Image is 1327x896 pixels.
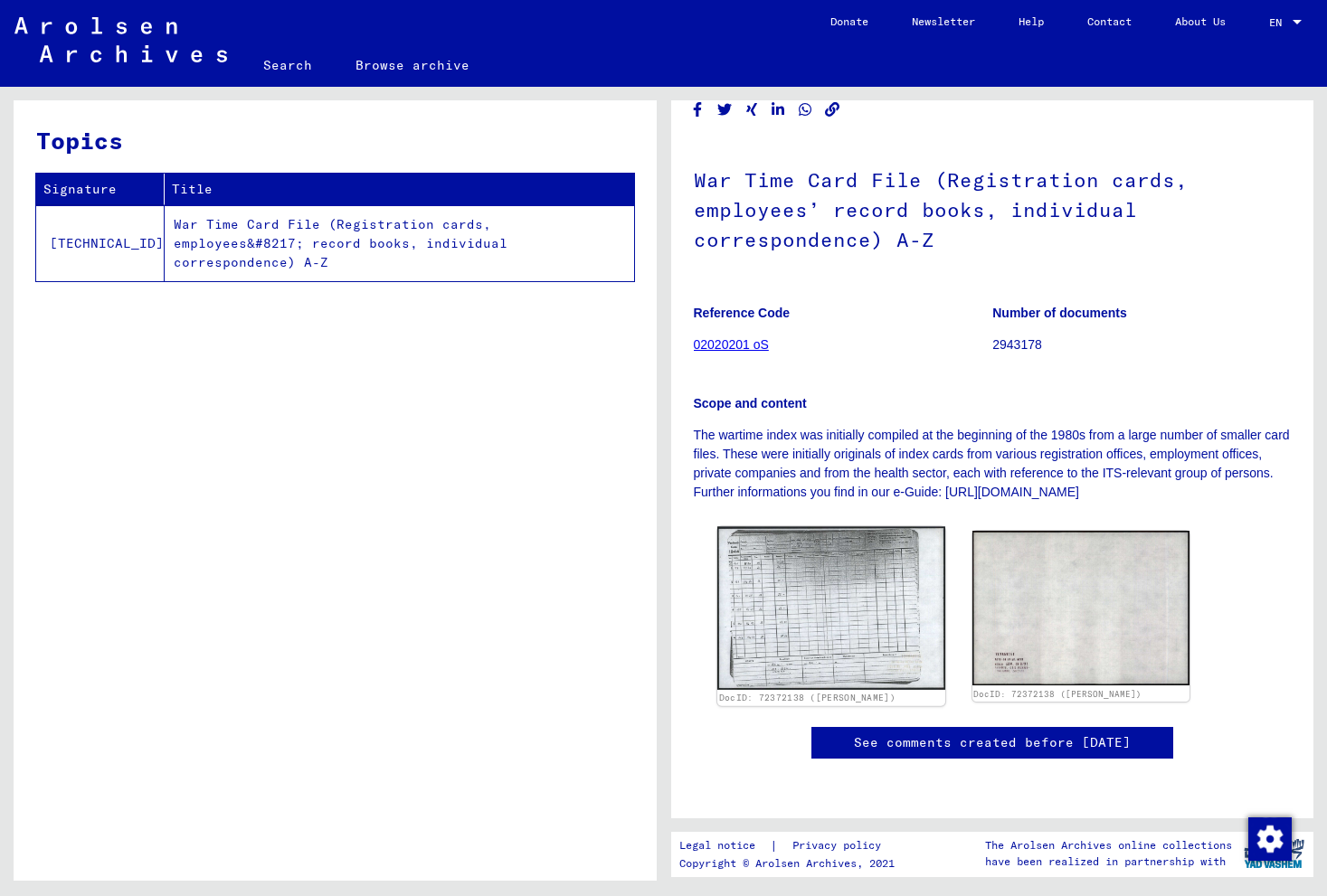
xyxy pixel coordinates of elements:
a: Privacy policy [778,836,903,855]
p: The wartime index was initially compiled at the beginning of the 1980s from a large number of sma... [694,426,1292,502]
td: War Time Card File (Registration cards, employees&#8217; record books, individual correspondence)... [165,205,634,281]
button: Share on Facebook [688,99,707,121]
th: Title [165,174,634,205]
p: 2943178 [992,335,1291,354]
a: See comments created before [DATE] [854,733,1131,752]
div: | [679,836,903,855]
img: 001.jpg [716,527,944,691]
button: Share on Twitter [716,99,735,121]
button: Share on Xing [743,99,762,121]
b: Scope and content [694,396,807,410]
a: 02020201 oS [694,337,769,352]
b: Number of documents [992,306,1127,320]
h3: Topics [36,123,633,158]
button: Share on LinkedIn [769,99,788,121]
td: [TECHNICAL_ID] [36,205,165,281]
p: The Arolsen Archives online collections [985,837,1232,854]
p: Copyright © Arolsen Archives, 2021 [679,855,903,872]
img: 002.jpg [972,531,1190,685]
a: Legal notice [679,836,770,855]
p: have been realized in partnership with [985,854,1232,870]
th: Signature [36,174,165,205]
div: Change consent [1247,816,1291,860]
a: Search [242,43,334,87]
b: Reference Code [694,306,791,320]
img: Change consent [1248,817,1292,861]
a: DocID: 72372138 ([PERSON_NAME]) [973,689,1142,699]
h1: War Time Card File (Registration cards, employees’ record books, individual correspondence) A-Z [694,138,1292,278]
button: Copy link [823,99,842,121]
img: yv_logo.png [1240,831,1308,876]
button: Share on WhatsApp [796,99,815,121]
a: Browse archive [334,43,491,87]
a: DocID: 72372138 ([PERSON_NAME]) [718,693,895,703]
span: EN [1269,16,1289,29]
img: Arolsen_neg.svg [14,17,227,62]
